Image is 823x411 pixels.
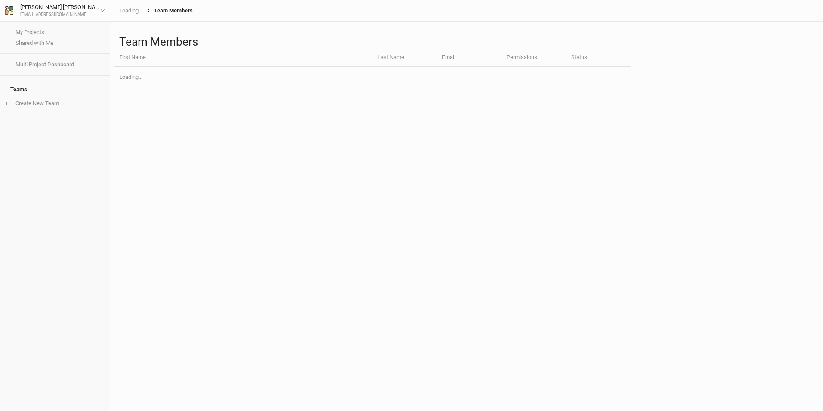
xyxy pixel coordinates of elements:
span: + [5,100,8,107]
h1: Team Members [119,35,814,49]
a: Loading... [119,7,142,14]
th: Permissions [502,49,566,67]
td: Loading... [114,67,631,87]
h4: Teams [5,81,105,98]
th: Email [437,49,502,67]
div: [EMAIL_ADDRESS][DOMAIN_NAME] [20,12,100,18]
button: [PERSON_NAME] [PERSON_NAME][EMAIL_ADDRESS][DOMAIN_NAME] [4,3,105,18]
div: Team Members [142,7,193,14]
th: Status [566,49,631,67]
th: Last Name [373,49,437,67]
div: [PERSON_NAME] [PERSON_NAME] [20,3,100,12]
th: First Name [114,49,373,67]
